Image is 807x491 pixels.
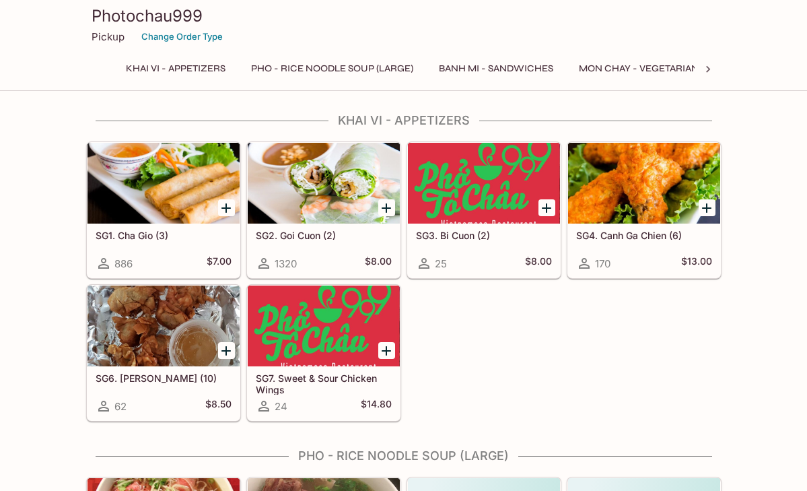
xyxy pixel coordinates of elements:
div: SG2. Goi Cuon (2) [248,143,400,224]
h5: $8.00 [525,255,552,271]
button: Add SG7. Sweet & Sour Chicken Wings [378,342,395,359]
h5: SG4. Canh Ga Chien (6) [576,230,712,241]
h5: $14.80 [361,398,392,414]
a: SG7. Sweet & Sour Chicken Wings24$14.80 [247,285,400,421]
h5: SG6. [PERSON_NAME] (10) [96,372,232,384]
a: SG4. Canh Ga Chien (6)170$13.00 [567,142,721,278]
div: SG4. Canh Ga Chien (6) [568,143,720,224]
button: Add SG2. Goi Cuon (2) [378,199,395,216]
a: SG6. [PERSON_NAME] (10)62$8.50 [87,285,240,421]
div: SG7. Sweet & Sour Chicken Wings [248,286,400,366]
p: Pickup [92,30,125,43]
a: SG1. Cha Gio (3)886$7.00 [87,142,240,278]
span: 24 [275,400,287,413]
span: 1320 [275,257,297,270]
h5: SG3. Bi Cuon (2) [416,230,552,241]
div: SG6. Hoanh Thanh Chien (10) [87,286,240,366]
h5: SG1. Cha Gio (3) [96,230,232,241]
h5: $13.00 [681,255,712,271]
button: Banh Mi - Sandwiches [431,59,561,78]
a: SG3. Bi Cuon (2)25$8.00 [407,142,561,278]
h4: Pho - Rice Noodle Soup (Large) [86,449,722,463]
h3: Photochau999 [92,5,716,26]
h5: $7.00 [207,255,232,271]
button: Pho - Rice Noodle Soup (Large) [244,59,421,78]
h5: SG2. Goi Cuon (2) [256,230,392,241]
span: 62 [114,400,127,413]
a: SG2. Goi Cuon (2)1320$8.00 [247,142,400,278]
span: 886 [114,257,133,270]
button: Change Order Type [135,26,229,47]
h5: SG7. Sweet & Sour Chicken Wings [256,372,392,395]
div: SG1. Cha Gio (3) [87,143,240,224]
button: Add SG6. Hoanh Thanh Chien (10) [218,342,235,359]
span: 25 [435,257,447,270]
button: Add SG1. Cha Gio (3) [218,199,235,216]
div: SG3. Bi Cuon (2) [408,143,560,224]
button: Add SG4. Canh Ga Chien (6) [699,199,715,216]
span: 170 [595,257,610,270]
button: Add SG3. Bi Cuon (2) [538,199,555,216]
h5: $8.00 [365,255,392,271]
button: Mon Chay - Vegetarian Entrees [571,59,751,78]
h4: Khai Vi - Appetizers [86,113,722,128]
button: Khai Vi - Appetizers [118,59,233,78]
h5: $8.50 [205,398,232,414]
